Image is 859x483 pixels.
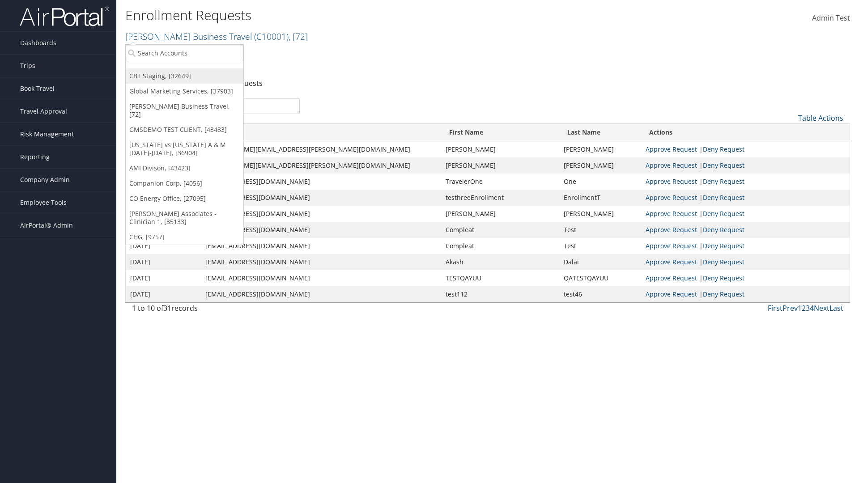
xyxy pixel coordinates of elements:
a: Approve Request [646,290,697,298]
td: [EMAIL_ADDRESS][DOMAIN_NAME] [201,206,441,222]
td: [PERSON_NAME] [559,206,641,222]
span: Admin Test [812,13,850,23]
span: Reporting [20,146,50,168]
a: [PERSON_NAME] Associates - Clinician 1, [35133] [126,206,243,229]
td: [PERSON_NAME] [559,157,641,174]
a: Approve Request [646,225,697,234]
td: [DATE] [126,238,201,254]
a: Deny Request [703,209,744,218]
td: [EMAIL_ADDRESS][DOMAIN_NAME] [201,254,441,270]
span: AirPortal® Admin [20,214,73,237]
input: Search Accounts [126,45,243,61]
td: Compleat [441,222,559,238]
a: Deny Request [703,161,744,169]
a: Table Actions [798,113,843,123]
a: Approve Request [646,177,697,186]
a: Prev [782,303,798,313]
a: Deny Request [703,241,744,250]
a: CHG, [9757] [126,229,243,245]
td: [PERSON_NAME] [441,157,559,174]
td: [PERSON_NAME] [441,206,559,222]
td: | [641,238,850,254]
td: TravelerOne [441,174,559,190]
td: | [641,254,850,270]
a: Deny Request [703,145,744,153]
a: [US_STATE] vs [US_STATE] A & M [DATE]-[DATE], [36904] [126,137,243,161]
a: 3 [806,303,810,313]
a: Deny Request [703,290,744,298]
td: | [641,190,850,206]
td: [PERSON_NAME] [441,141,559,157]
a: Deny Request [703,274,744,282]
td: [EMAIL_ADDRESS][DOMAIN_NAME] [201,238,441,254]
th: Actions [641,124,850,141]
a: Approve Request [646,241,697,250]
a: CBT Staging, [32649] [126,68,243,84]
a: Global Marketing Services, [37903] [126,84,243,99]
a: Approve Request [646,145,697,153]
span: Trips [20,55,35,77]
td: [DATE] [126,270,201,286]
a: CO Energy Office, [27095] [126,191,243,206]
a: Deny Request [703,193,744,202]
a: [PERSON_NAME] Business Travel, [72] [126,99,243,122]
a: Approve Request [646,258,697,266]
td: Akash [441,254,559,270]
td: [EMAIL_ADDRESS][DOMAIN_NAME] [201,190,441,206]
span: Travel Approval [20,100,67,123]
td: Test [559,238,641,254]
td: [PERSON_NAME][EMAIL_ADDRESS][PERSON_NAME][DOMAIN_NAME] [201,157,441,174]
td: [EMAIL_ADDRESS][DOMAIN_NAME] [201,222,441,238]
a: Companion Corp, [4056] [126,176,243,191]
td: | [641,286,850,302]
div: 1 to 10 of records [132,303,300,318]
td: [EMAIL_ADDRESS][DOMAIN_NAME] [201,286,441,302]
span: 31 [163,303,171,313]
td: test46 [559,286,641,302]
a: Approve Request [646,209,697,218]
span: , [ 72 ] [289,30,308,42]
a: Admin Test [812,4,850,32]
td: | [641,222,850,238]
td: | [641,174,850,190]
a: AMI Divison, [43423] [126,161,243,176]
span: Book Travel [20,77,55,100]
td: testhreeEnrollment [441,190,559,206]
a: [PERSON_NAME] Business Travel [125,30,308,42]
th: Last Name: activate to sort column ascending [559,124,641,141]
a: Approve Request [646,193,697,202]
td: Compleat [441,238,559,254]
span: Dashboards [20,32,56,54]
td: | [641,157,850,174]
a: GMSDEMO TEST CLIENT, [43433] [126,122,243,137]
td: Dalai [559,254,641,270]
span: Company Admin [20,169,70,191]
th: First Name: activate to sort column ascending [441,124,559,141]
td: One [559,174,641,190]
a: Deny Request [703,225,744,234]
a: Deny Request [703,258,744,266]
a: Deny Request [703,177,744,186]
span: Employee Tools [20,191,67,214]
a: First [768,303,782,313]
td: Test [559,222,641,238]
a: 2 [802,303,806,313]
td: test112 [441,286,559,302]
a: Next [814,303,829,313]
td: QATESTQAYUU [559,270,641,286]
a: Last [829,303,843,313]
td: TESTQAYUU [441,270,559,286]
td: | [641,141,850,157]
td: EnrollmentT [559,190,641,206]
a: 1 [798,303,802,313]
span: ( C10001 ) [254,30,289,42]
span: Risk Management [20,123,74,145]
a: Approve Request [646,161,697,169]
td: [PERSON_NAME] [559,141,641,157]
th: Email: activate to sort column ascending [201,124,441,141]
td: | [641,270,850,286]
img: airportal-logo.png [20,6,109,27]
td: [DATE] [126,286,201,302]
a: Approve Request [646,274,697,282]
td: [DATE] [126,254,201,270]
